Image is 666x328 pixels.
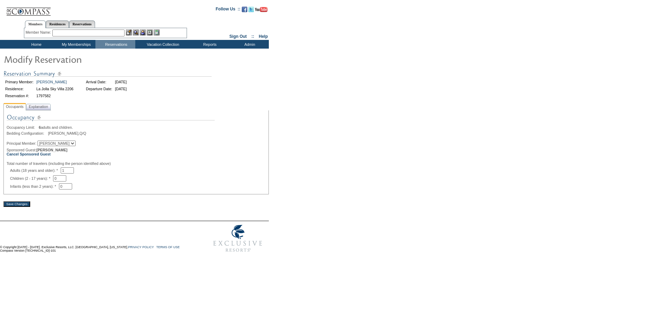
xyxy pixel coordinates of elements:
[85,86,113,92] td: Departure Date:
[133,30,139,35] img: View
[128,245,154,249] a: PRIVACY POLICY
[248,9,254,13] a: Follow us on Twitter
[189,40,229,49] td: Reports
[27,103,50,110] span: Explanation
[7,113,215,125] img: Occupancy
[4,79,35,85] td: Primary Member:
[35,93,75,99] td: 1797582
[10,168,61,173] span: Adults (18 years and older): *
[7,141,36,145] span: Principal Member:
[10,176,53,180] span: Children (2 - 17 years): *
[242,9,247,13] a: Become our fan on Facebook
[251,34,254,39] span: ::
[10,184,59,188] span: Infants (less than 2 years): *
[35,86,75,92] td: La Jolla Sky Villa 2206
[154,30,160,35] img: b_calculator.gif
[4,86,35,92] td: Residence:
[229,40,269,49] td: Admin
[216,6,240,14] td: Follow Us ::
[156,245,180,249] a: TERMS OF USE
[48,131,86,135] span: [PERSON_NAME],Q/Q
[229,34,247,39] a: Sign Out
[5,103,25,110] span: Occupants
[3,201,30,207] input: Save Changes
[7,148,266,156] div: Sponsored Guest:
[207,221,269,256] img: Exclusive Resorts
[7,131,47,135] span: Bedding Configuration:
[248,7,254,12] img: Follow us on Twitter
[7,125,266,129] div: adults and children.
[69,20,95,28] a: Reservations
[4,93,35,99] td: Reservation #:
[26,30,52,35] div: Member Name:
[126,30,132,35] img: b_edit.gif
[85,79,113,85] td: Arrival Date:
[95,40,135,49] td: Reservations
[6,2,51,16] img: Compass Home
[259,34,268,39] a: Help
[255,9,267,13] a: Subscribe to our YouTube Channel
[3,69,212,78] img: Reservation Summary
[39,125,41,129] span: 6
[46,20,69,28] a: Residences
[55,40,95,49] td: My Memberships
[25,20,46,28] a: Members
[255,7,267,12] img: Subscribe to our YouTube Channel
[147,30,153,35] img: Reservations
[7,161,266,166] div: Total number of travelers (including the person identified above)
[36,80,67,84] a: [PERSON_NAME]
[7,152,51,156] a: Cancel Sponsored Guest
[135,40,189,49] td: Vacation Collection
[36,148,67,152] span: [PERSON_NAME]
[16,40,55,49] td: Home
[242,7,247,12] img: Become our fan on Facebook
[7,125,38,129] span: Occupancy Limit:
[140,30,146,35] img: Impersonate
[114,79,128,85] td: [DATE]
[3,52,142,66] img: Modify Reservation
[114,86,128,92] td: [DATE]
